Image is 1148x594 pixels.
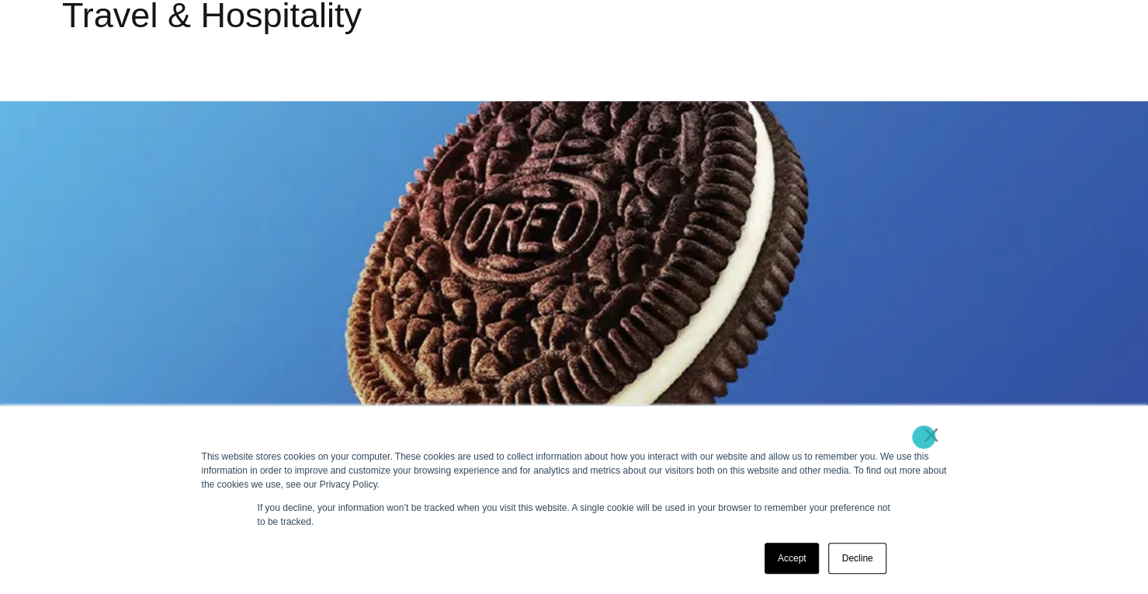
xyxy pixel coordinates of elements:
a: × [922,428,941,442]
p: If you decline, your information won’t be tracked when you visit this website. A single cookie wi... [258,501,891,529]
a: Accept [765,543,820,574]
div: This website stores cookies on your computer. These cookies are used to collect information about... [202,450,947,492]
a: Decline [828,543,886,574]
